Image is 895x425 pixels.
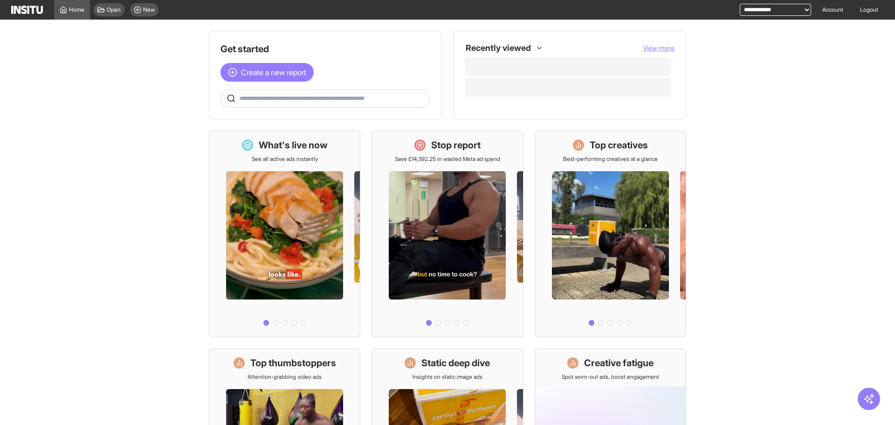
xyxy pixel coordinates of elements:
[563,155,658,163] p: Best-performing creatives at a glance
[248,373,322,381] p: Attention-grabbing video ads
[220,42,430,56] h1: Get started
[107,6,121,14] span: Open
[143,6,155,14] span: New
[643,43,675,53] button: View more
[252,155,318,163] p: See all active ads instantly
[590,139,648,152] h1: Top creatives
[69,6,84,14] span: Home
[643,44,675,52] span: View more
[372,131,523,337] a: Stop reportSave £14,392.25 in wasted Meta ad spend
[11,6,43,14] img: Logo
[250,356,336,369] h1: Top thumbstoppers
[220,63,314,82] button: Create a new report
[421,356,490,369] h1: Static deep dive
[259,139,328,152] h1: What's live now
[535,131,686,337] a: Top creativesBest-performing creatives at a glance
[209,131,360,337] a: What's live nowSee all active ads instantly
[241,67,306,78] span: Create a new report
[431,139,481,152] h1: Stop report
[413,373,482,381] p: Insights on static image ads
[395,155,500,163] p: Save £14,392.25 in wasted Meta ad spend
